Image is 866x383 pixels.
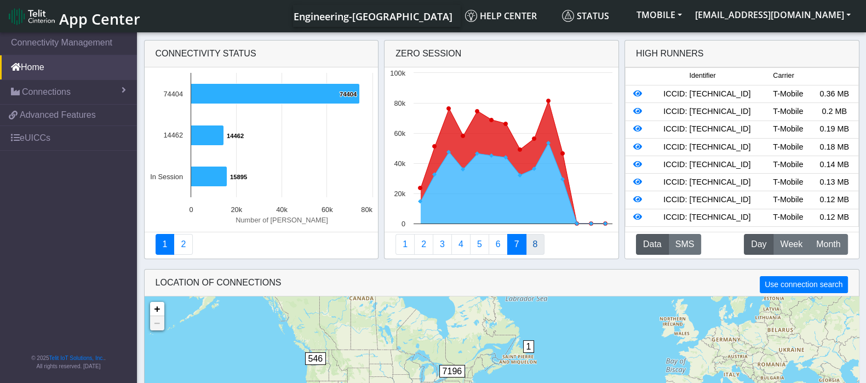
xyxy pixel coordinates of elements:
span: Day [751,238,766,251]
text: 0 [189,205,193,214]
button: Day [744,234,773,255]
span: Carrier [773,71,794,81]
div: 0.19 MB [811,123,858,135]
div: ICCID: [TECHNICAL_ID] [649,211,765,224]
span: Week [780,238,802,251]
a: Usage by Carrier [470,234,489,255]
a: App Center [9,4,139,28]
a: Status [558,5,630,27]
button: [EMAIL_ADDRESS][DOMAIN_NAME] [689,5,857,25]
a: Connections By Country [395,234,415,255]
a: Zoom in [150,302,164,316]
button: Month [809,234,847,255]
div: 0.14 MB [811,159,858,171]
text: 74404 [163,90,183,98]
div: 0.13 MB [811,176,858,188]
text: 80k [394,99,406,107]
text: 14462 [163,131,183,139]
div: T-Mobile [765,88,811,100]
text: 80k [361,205,372,214]
span: Month [816,238,840,251]
span: Identifier [689,71,715,81]
a: Zero Session [507,234,526,255]
text: 15895 [230,174,247,180]
a: Not Connected for 30 days [526,234,545,255]
div: T-Mobile [765,194,811,206]
text: 40k [394,159,406,168]
div: ICCID: [TECHNICAL_ID] [649,159,765,171]
span: 1 [523,340,535,353]
div: LOCATION OF CONNECTIONS [145,270,859,296]
a: Connectivity status [156,234,175,255]
div: 0.36 MB [811,88,858,100]
nav: Summary paging [395,234,607,255]
button: TMOBILE [630,5,689,25]
span: Connections [22,85,71,99]
a: Help center [461,5,558,27]
div: High Runners [636,47,704,60]
div: ICCID: [TECHNICAL_ID] [649,194,765,206]
a: Carrier [414,234,433,255]
div: T-Mobile [765,176,811,188]
button: Use connection search [760,276,847,293]
div: ICCID: [TECHNICAL_ID] [649,141,765,153]
div: 1 [523,340,534,373]
div: ICCID: [TECHNICAL_ID] [649,88,765,100]
text: 0 [402,220,405,228]
div: T-Mobile [765,106,811,118]
div: ICCID: [TECHNICAL_ID] [649,123,765,135]
div: T-Mobile [765,159,811,171]
a: Usage per Country [433,234,452,255]
text: 14462 [227,133,244,139]
a: Your current platform instance [293,5,452,27]
div: Connectivity status [145,41,378,67]
a: Zoom out [150,316,164,330]
text: In Session [150,173,183,181]
span: 7196 [439,365,466,378]
text: 60k [394,129,406,138]
div: T-Mobile [765,211,811,224]
div: ICCID: [TECHNICAL_ID] [649,106,765,118]
button: Data [636,234,669,255]
a: 14 Days Trend [489,234,508,255]
nav: Summary paging [156,234,368,255]
div: 0.2 MB [811,106,858,118]
text: 100k [390,69,405,77]
a: Telit IoT Solutions, Inc. [49,355,104,361]
div: T-Mobile [765,141,811,153]
img: knowledge.svg [465,10,477,22]
a: Deployment status [174,234,193,255]
span: Help center [465,10,537,22]
text: 20k [231,205,242,214]
text: 40k [276,205,288,214]
text: 60k [321,205,332,214]
text: 20k [394,190,406,198]
div: T-Mobile [765,123,811,135]
img: logo-telit-cinterion-gw-new.png [9,8,55,25]
span: App Center [59,9,140,29]
div: 0.12 MB [811,211,858,224]
span: 546 [305,352,326,365]
a: Connections By Carrier [451,234,471,255]
span: Advanced Features [20,108,96,122]
button: SMS [668,234,702,255]
span: Engineering-[GEOGRAPHIC_DATA] [294,10,452,23]
div: 0.12 MB [811,194,858,206]
button: Week [773,234,810,255]
div: ICCID: [TECHNICAL_ID] [649,176,765,188]
div: 0.18 MB [811,141,858,153]
text: 74404 [340,91,357,98]
text: Number of [PERSON_NAME] [236,216,328,224]
div: Zero Session [385,41,618,67]
img: status.svg [562,10,574,22]
span: Status [562,10,609,22]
